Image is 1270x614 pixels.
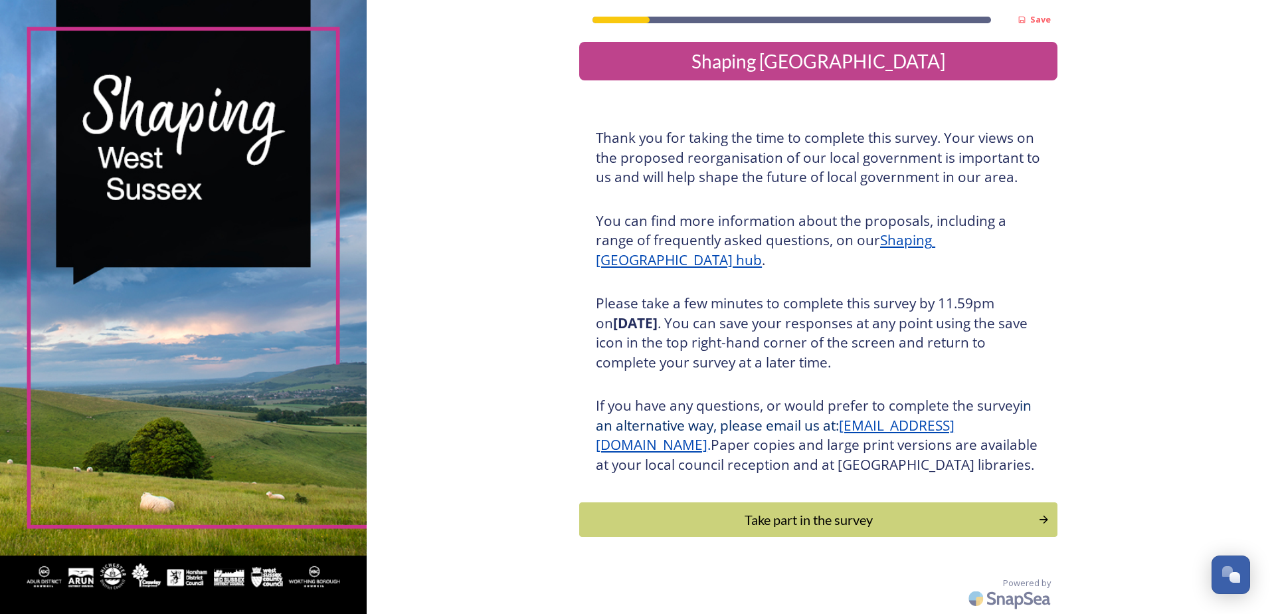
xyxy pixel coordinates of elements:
span: . [707,435,711,454]
strong: [DATE] [613,314,658,332]
strong: Save [1030,13,1051,25]
h3: Please take a few minutes to complete this survey by 11.59pm on . You can save your responses at ... [596,294,1041,372]
span: in an alternative way, please email us at: [596,396,1035,435]
a: [EMAIL_ADDRESS][DOMAIN_NAME] [596,416,954,455]
span: Powered by [1003,577,1051,589]
h3: If you have any questions, or would prefer to complete the survey Paper copies and large print ve... [596,396,1041,474]
button: Open Chat [1212,556,1250,594]
h3: Thank you for taking the time to complete this survey. Your views on the proposed reorganisation ... [596,128,1041,187]
button: Continue [579,502,1057,537]
img: SnapSea Logo [964,583,1057,614]
a: Shaping [GEOGRAPHIC_DATA] hub [596,231,935,269]
div: Take part in the survey [587,510,1031,530]
h3: You can find more information about the proposals, including a range of frequently asked question... [596,211,1041,270]
div: Shaping [GEOGRAPHIC_DATA] [585,47,1052,75]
